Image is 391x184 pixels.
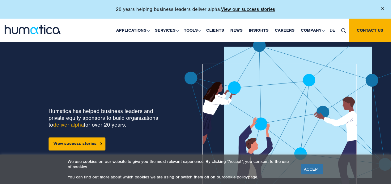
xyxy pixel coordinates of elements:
[349,19,391,42] a: Contact us
[301,164,323,174] a: ACCEPT
[49,108,162,128] p: Humatica has helped business leaders and private equity sponsors to build organizations to for ov...
[327,19,338,42] a: DE
[5,25,61,34] img: logo
[68,174,293,180] p: You can find out more about which cookies we are using or switch them off on our page.
[203,19,227,42] a: Clients
[68,159,293,169] p: We use cookies on our website to give you the most relevant experience. By clicking “Accept”, you...
[341,28,346,33] img: search_icon
[113,19,152,42] a: Applications
[181,19,203,42] a: Tools
[221,6,275,12] a: View our success stories
[152,19,181,42] a: Services
[223,174,248,180] a: cookie policy
[49,137,105,150] a: View success stories
[272,19,298,42] a: Careers
[330,28,335,33] span: DE
[116,6,275,12] p: 20 years helping business leaders deliver alpha.
[246,19,272,42] a: Insights
[298,19,327,42] a: Company
[53,121,84,128] a: deliver alpha
[100,142,102,145] img: arrowicon
[227,19,246,42] a: News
